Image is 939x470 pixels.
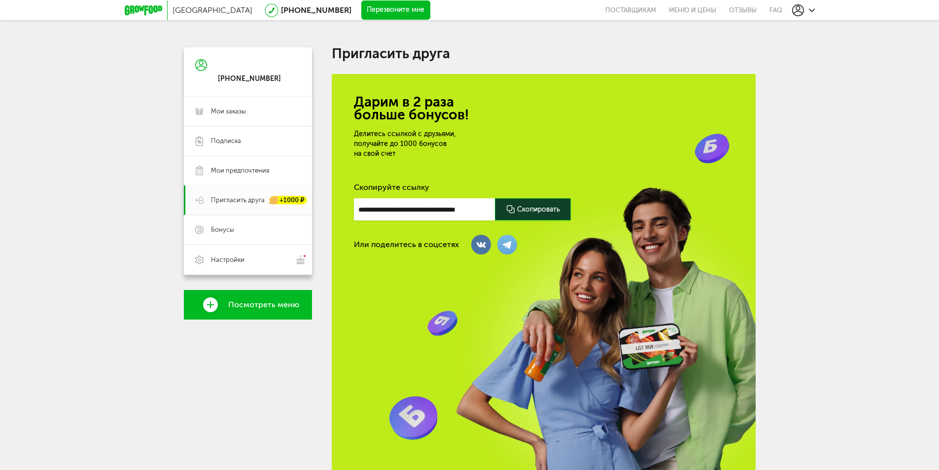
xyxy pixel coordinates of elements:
span: Мои предпочтения [211,166,269,175]
button: Перезвоните мне [361,0,430,20]
h2: Дарим в 2 раза больше бонусов! [354,96,733,121]
a: [PHONE_NUMBER] [281,5,351,15]
a: Мои предпочтения [184,156,312,185]
div: [PHONE_NUMBER] [218,74,281,83]
a: Бонусы [184,215,312,245]
span: [GEOGRAPHIC_DATA] [173,5,252,15]
span: Посмотреть меню [228,300,299,309]
a: Подписка [184,126,312,156]
span: Настройки [211,255,244,264]
div: +1000 ₽ [270,196,307,205]
span: Подписка [211,137,241,145]
span: Бонусы [211,225,234,234]
div: Или поделитесь в соцсетях [354,240,459,250]
span: Мои заказы [211,107,246,116]
a: Пригласить друга +1000 ₽ [184,185,312,215]
a: Мои заказы [184,97,312,126]
a: Настройки [184,245,312,275]
h1: Пригласить друга [332,47,756,60]
span: Пригласить друга [211,196,265,205]
div: Скопируйте ссылку [354,182,733,192]
a: Посмотреть меню [184,290,312,320]
div: Делитесь ссылкой с друзьями, получайте до 1000 бонусов на свой счет [354,129,584,159]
